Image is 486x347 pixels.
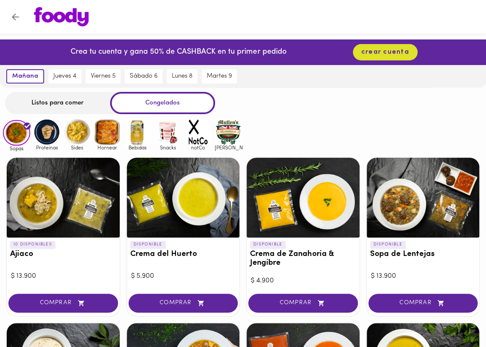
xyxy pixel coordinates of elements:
[7,158,120,237] div: Ajiaco
[53,73,76,80] span: jueves 4
[110,92,215,114] div: Congelados
[250,241,286,248] p: DISPONIBLE
[3,146,30,151] span: Sopas
[8,294,118,313] button: COMPRAR
[184,118,212,146] img: notCo
[125,69,163,83] button: sábado 6
[124,118,151,146] img: Bebidas
[33,145,60,150] span: Proteinas
[172,73,192,80] span: lunes 8
[6,69,44,83] button: mañana
[371,271,475,281] div: $ 13.900
[129,294,238,313] button: COMPRAR
[5,92,110,114] div: Listos para comer
[34,7,89,26] img: logo.png
[361,48,409,56] span: crear cuenta
[48,69,81,83] button: jueves 4
[167,69,197,83] button: lunes 8
[139,300,228,307] span: COMPRAR
[5,7,26,27] button: Volver
[215,145,242,150] span: [PERSON_NAME]
[184,145,212,150] span: notCo
[127,158,240,237] div: Crema del Huerto
[207,73,232,80] span: martes 9
[202,69,237,83] button: martes 9
[370,250,476,259] h3: Sopa de Lentejas
[154,118,181,146] img: Snacks
[370,241,406,248] p: DISPONIBLE
[247,158,360,237] div: Crema de Zanahoria & Jengibre
[368,294,478,313] button: COMPRAR
[215,118,242,146] img: mullens
[86,69,121,83] button: viernes 5
[91,73,116,80] span: viernes 5
[12,73,38,80] span: mañana
[250,250,356,268] h3: Crema de Zanahoria & Jengibre
[353,44,418,60] button: crear cuenta
[63,118,91,146] img: Sides
[124,145,151,150] span: Bebidas
[130,250,236,259] h3: Crema del Huerto
[379,300,468,307] span: COMPRAR
[10,250,116,259] h3: Ajiaco
[251,276,355,286] div: $ 4.900
[3,120,30,146] img: Sopas
[131,271,236,281] div: $ 5.900
[94,118,121,146] img: Hornear
[130,73,158,80] span: sábado 6
[367,158,480,237] div: Sopa de Lentejas
[63,145,91,150] span: Sides
[11,271,116,281] div: $ 13.900
[10,241,55,248] p: 10 DISPONIBLES
[154,145,181,150] span: Snacks
[130,241,166,248] p: DISPONIBLE
[94,145,121,150] span: Hornear
[437,298,478,339] iframe: Messagebird Livechat Widget
[259,300,347,307] span: COMPRAR
[33,118,60,146] img: Proteinas
[19,300,108,307] span: COMPRAR
[71,47,286,58] p: Crea tu cuenta y gana 50% de CASHBACK en tu primer pedido
[248,294,358,313] button: COMPRAR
